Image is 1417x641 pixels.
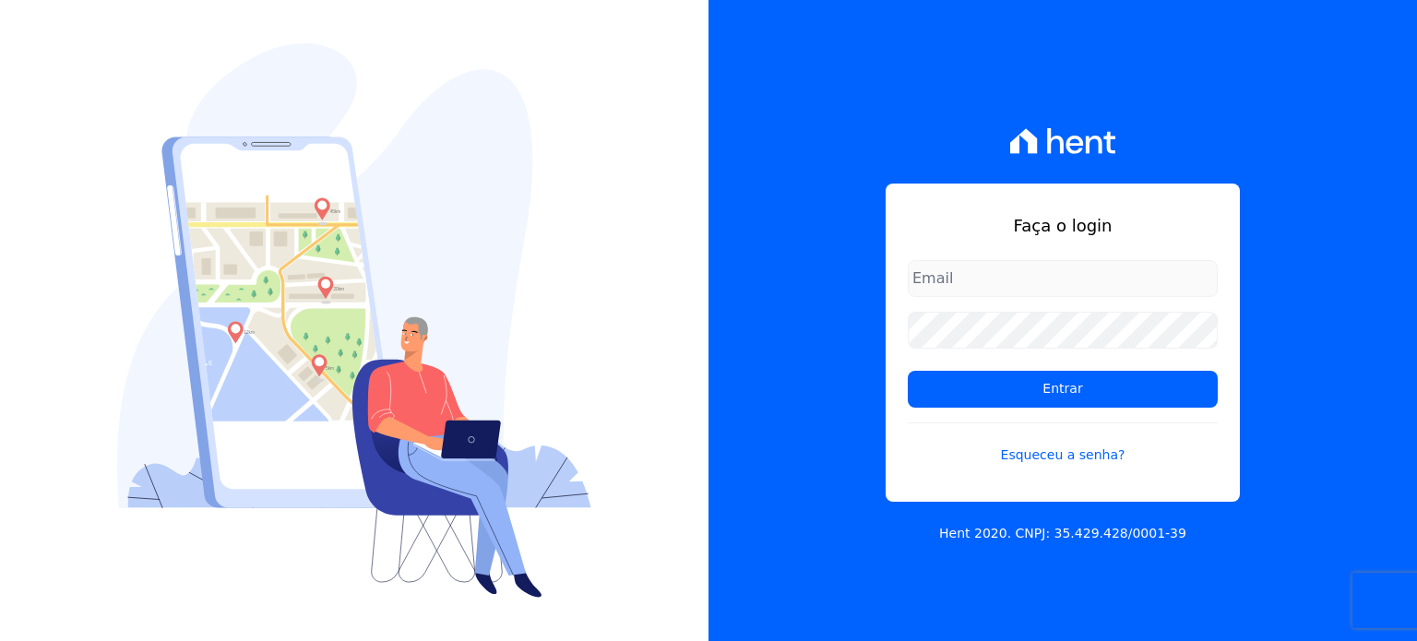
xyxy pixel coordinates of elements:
[908,213,1218,238] h1: Faça o login
[939,524,1186,543] p: Hent 2020. CNPJ: 35.429.428/0001-39
[117,43,591,598] img: Login
[908,260,1218,297] input: Email
[908,422,1218,465] a: Esqueceu a senha?
[908,371,1218,408] input: Entrar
